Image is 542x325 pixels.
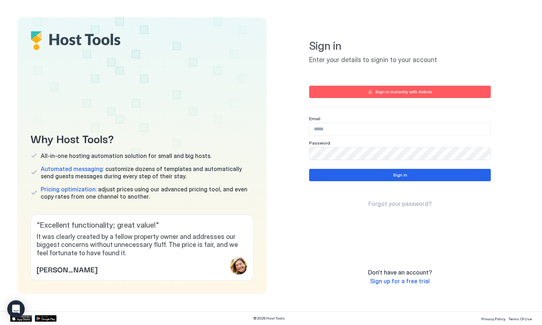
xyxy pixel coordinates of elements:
[309,116,320,121] span: Email
[10,315,32,322] a: App Store
[393,172,407,178] div: Sign in
[481,314,505,322] a: Privacy Policy
[41,186,254,200] span: adjust prices using our advanced pricing tool, and even copy rates from one channel to another.
[370,277,430,285] a: Sign up for a free trial
[37,264,97,275] span: [PERSON_NAME]
[310,123,490,135] input: Input Field
[41,152,211,159] span: All-in-one hosting automation solution for small and big hosts.
[253,316,285,321] span: © 2025 Host Tools
[31,130,254,146] span: Why Host Tools?
[368,200,432,207] span: Forgot your password?
[368,200,432,208] a: Forgot your password?
[481,317,505,321] span: Privacy Policy
[309,140,330,146] span: Password
[375,89,432,95] div: Sign in instantly with Airbnb
[310,147,490,160] input: Input Field
[41,165,254,180] span: customize dozens of templates and automatically send guests messages during every step of their s...
[508,317,532,321] span: Terms Of Use
[309,56,491,64] span: Enter your details to signin to your account
[35,315,57,322] a: Google Play Store
[41,165,104,172] span: Automated messaging:
[41,186,97,193] span: Pricing optimization:
[7,300,25,318] div: Open Intercom Messenger
[368,269,432,276] span: Don't have an account?
[37,233,247,257] span: It was clearly created by a fellow property owner and addresses our biggest concerns without unne...
[37,221,247,230] span: " Excellent functionality; great value! "
[309,169,491,181] button: Sign in
[508,314,532,322] a: Terms Of Use
[309,86,491,98] button: Sign in instantly with Airbnb
[230,257,247,275] div: profile
[309,39,491,53] span: Sign in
